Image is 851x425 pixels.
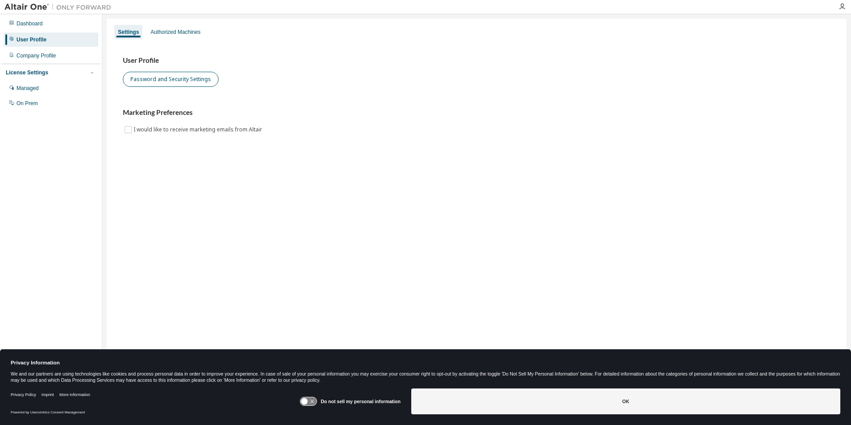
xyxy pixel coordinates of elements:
[16,85,39,92] div: Managed
[16,52,56,59] div: Company Profile
[123,72,219,87] button: Password and Security Settings
[123,108,831,117] h3: Marketing Preferences
[16,20,43,27] div: Dashboard
[4,3,116,12] img: Altair One
[118,29,139,36] div: Settings
[16,100,38,107] div: On Prem
[16,36,46,43] div: User Profile
[6,69,48,76] div: License Settings
[150,29,200,36] div: Authorized Machines
[134,124,264,135] label: I would like to receive marketing emails from Altair
[123,56,831,65] h3: User Profile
